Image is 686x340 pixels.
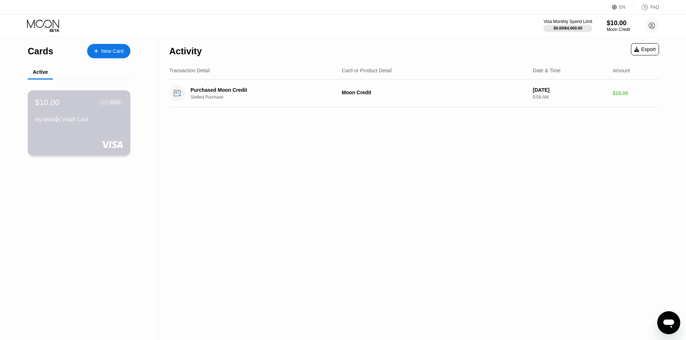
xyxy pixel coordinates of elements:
div: $10.00 [35,98,59,107]
div: $10.00 [613,90,659,96]
div: Export [634,46,656,52]
div: $10.00● ● ● ●1616My Moon X Visa® Card [28,91,130,155]
div: Visa Monthly Spend Limit [543,19,592,24]
div: EN [612,4,634,11]
div: FAQ [650,5,659,10]
div: $10.00Moon Credit [607,19,630,32]
div: Active [33,69,48,75]
div: $0.00 / $4,000.00 [553,26,582,30]
div: Card or Product Detail [342,68,392,73]
div: My Moon X Visa® Card [35,117,123,122]
iframe: Nút để khởi chạy cửa sổ nhắn tin [657,311,680,334]
div: EN [619,5,626,10]
div: Purchased Moon CreditSettled PurchaseMoon Credit[DATE]9:59 AM$10.00 [169,80,659,107]
div: Cards [28,46,53,56]
div: Moon Credit [342,90,527,95]
div: 9:59 AM [533,95,607,100]
div: ● ● ● ● [102,101,109,103]
div: Date & Time [533,68,561,73]
div: Amount [613,68,630,73]
div: Purchased Moon Credit [190,87,330,93]
div: [DATE] [533,87,607,93]
div: $10.00 [607,19,630,27]
div: Export [631,43,659,55]
div: FAQ [634,4,659,11]
div: New Card [87,44,130,58]
div: 1616 [110,100,120,105]
div: Moon Credit [607,27,630,32]
div: Activity [169,46,202,56]
div: New Card [101,48,124,54]
div: Visa Monthly Spend Limit$0.00/$4,000.00 [543,19,592,32]
div: Settled Purchase [190,95,341,100]
div: Transaction Detail [169,68,210,73]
